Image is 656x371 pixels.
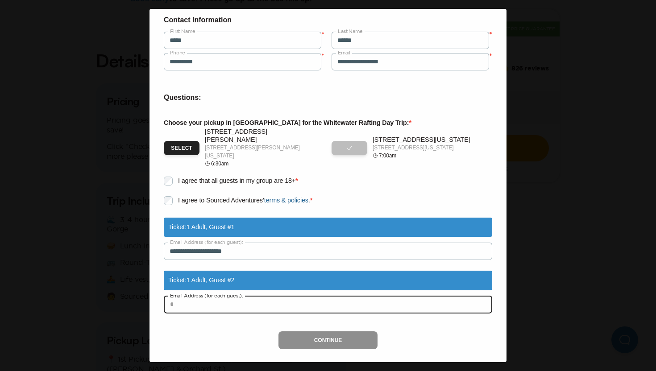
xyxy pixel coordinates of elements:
h6: Questions: [164,92,492,103]
p: 7:00am [379,152,396,160]
p: [STREET_ADDRESS][PERSON_NAME] [205,128,319,144]
a: terms & policies [264,197,308,204]
span: I agree that all guests in my group are 18+ [178,177,295,184]
p: Ticket: 1 Adult , Guest # 1 [168,222,234,232]
p: Ticket: 1 Adult , Guest # 2 [168,275,234,285]
p: 6:30am [211,160,228,168]
p: [STREET_ADDRESS][PERSON_NAME][US_STATE] [205,144,319,160]
button: Select [164,141,199,155]
p: Choose your pickup in [GEOGRAPHIC_DATA] for the Whitewater Rafting Day Trip: [164,118,492,128]
h6: Contact Information [164,14,492,26]
p: [STREET_ADDRESS][US_STATE] [373,144,470,152]
span: I agree to Sourced Adventures’ . [178,197,310,204]
p: [STREET_ADDRESS][US_STATE] [373,136,470,144]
